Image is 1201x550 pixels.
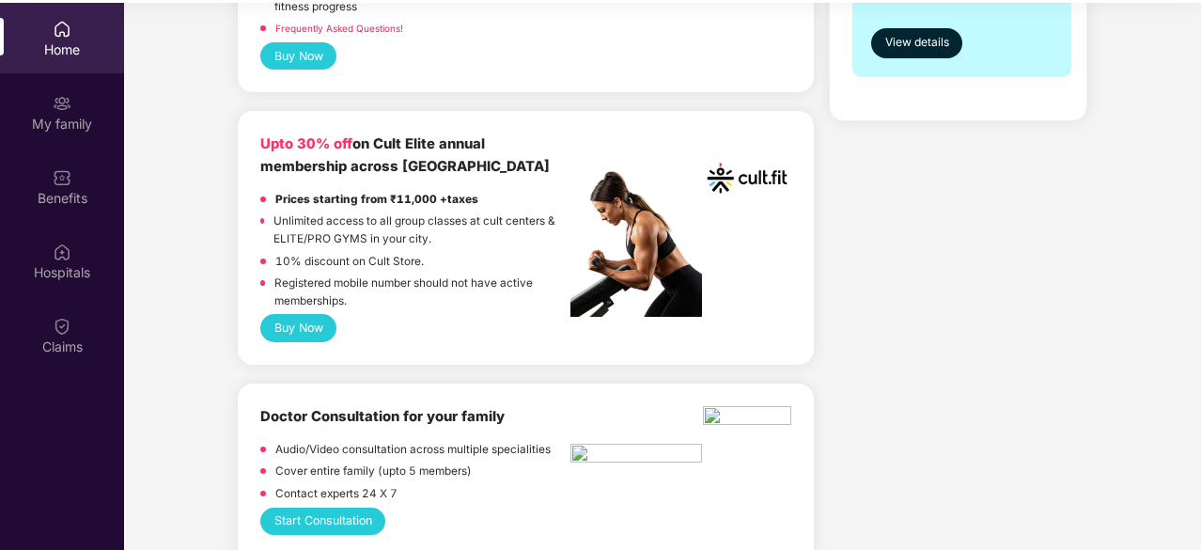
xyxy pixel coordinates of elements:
[570,444,702,468] img: hcp.png
[885,34,949,52] span: View details
[275,23,403,34] a: Frequently Asked Questions!
[53,317,71,336] img: svg+xml;base64,PHN2ZyBpZD0iQ2xhaW0iIHhtbG5zPSJodHRwOi8vd3d3LnczLm9yZy8yMDAwL3N2ZyIgd2lkdGg9IjIwIi...
[260,135,352,152] b: Upto 30% off
[275,253,424,271] p: 10% discount on Cult Store.
[53,168,71,187] img: svg+xml;base64,PHN2ZyBpZD0iQmVuZWZpdHMiIHhtbG5zPSJodHRwOi8vd3d3LnczLm9yZy8yMDAwL3N2ZyIgd2lkdGg9Ij...
[273,212,570,247] p: Unlimited access to all group classes at cult centers & ELITE/PRO GYMS in your city.
[53,243,71,261] img: svg+xml;base64,PHN2ZyBpZD0iSG9zcGl0YWxzIiB4bWxucz0iaHR0cDovL3d3dy53My5vcmcvMjAwMC9zdmciIHdpZHRoPS...
[274,275,570,309] p: Registered mobile number should not have active memberships.
[703,406,791,431] img: ekin.png
[260,408,505,425] b: Doctor Consultation for your family
[570,171,702,317] img: pc2.png
[275,463,472,480] p: Cover entire family (upto 5 members)
[275,441,551,459] p: Audio/Video consultation across multiple specialities
[260,135,550,174] b: on Cult Elite annual membership across [GEOGRAPHIC_DATA]
[275,193,478,206] strong: Prices starting from ₹11,000 +taxes
[703,134,791,222] img: cult.png
[871,28,962,58] button: View details
[275,485,398,503] p: Contact experts 24 X 7
[260,42,336,70] button: Buy Now
[53,20,71,39] img: svg+xml;base64,PHN2ZyBpZD0iSG9tZSIgeG1sbnM9Imh0dHA6Ly93d3cudzMub3JnLzIwMDAvc3ZnIiB3aWR0aD0iMjAiIG...
[260,508,385,535] button: Start Consultation
[260,314,336,341] button: Buy Now
[53,94,71,113] img: svg+xml;base64,PHN2ZyB3aWR0aD0iMjAiIGhlaWdodD0iMjAiIHZpZXdCb3g9IjAgMCAyMCAyMCIgZmlsbD0ibm9uZSIgeG...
